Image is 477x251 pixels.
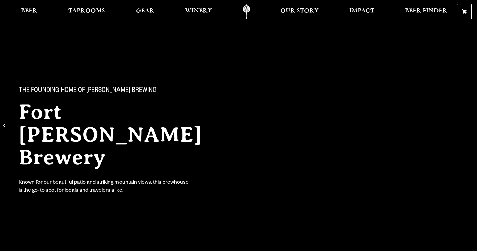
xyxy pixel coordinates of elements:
[19,179,190,195] div: Known for our beautiful patio and striking mountain views, this brewhouse is the go-to spot for l...
[17,4,42,19] a: Beer
[405,8,447,14] span: Beer Finder
[185,8,212,14] span: Winery
[21,8,37,14] span: Beer
[349,8,374,14] span: Impact
[276,4,323,19] a: Our Story
[64,4,109,19] a: Taprooms
[181,4,216,19] a: Winery
[234,4,259,19] a: Odell Home
[401,4,452,19] a: Beer Finder
[19,87,157,95] span: The Founding Home of [PERSON_NAME] Brewing
[345,4,379,19] a: Impact
[19,101,228,169] h2: Fort [PERSON_NAME] Brewery
[68,8,105,14] span: Taprooms
[132,4,159,19] a: Gear
[136,8,154,14] span: Gear
[280,8,319,14] span: Our Story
